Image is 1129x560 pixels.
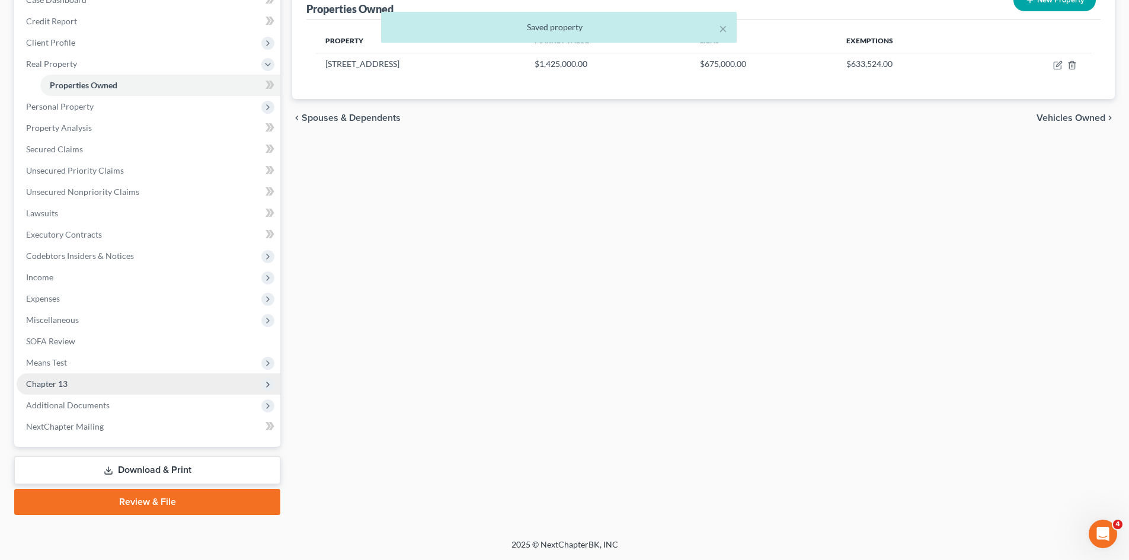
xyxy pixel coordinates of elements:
[26,144,83,154] span: Secured Claims
[17,11,280,32] a: Credit Report
[26,101,94,111] span: Personal Property
[17,181,280,203] a: Unsecured Nonpriority Claims
[26,208,58,218] span: Lawsuits
[14,489,280,515] a: Review & File
[26,187,139,197] span: Unsecured Nonpriority Claims
[26,123,92,133] span: Property Analysis
[302,113,401,123] span: Spouses & Dependents
[26,400,110,410] span: Additional Documents
[40,75,280,96] a: Properties Owned
[26,272,53,282] span: Income
[227,539,903,560] div: 2025 © NextChapterBK, INC
[1105,113,1115,123] i: chevron_right
[719,21,727,36] button: ×
[26,315,79,325] span: Miscellaneous
[391,21,727,33] div: Saved property
[26,379,68,389] span: Chapter 13
[26,293,60,303] span: Expenses
[50,80,117,90] span: Properties Owned
[26,336,75,346] span: SOFA Review
[17,416,280,437] a: NextChapter Mailing
[17,160,280,181] a: Unsecured Priority Claims
[26,59,77,69] span: Real Property
[837,53,984,75] td: $633,524.00
[525,53,690,75] td: $1,425,000.00
[26,357,67,367] span: Means Test
[1037,113,1105,123] span: Vehicles Owned
[17,331,280,352] a: SOFA Review
[316,53,525,75] td: [STREET_ADDRESS]
[17,139,280,160] a: Secured Claims
[14,456,280,484] a: Download & Print
[306,2,394,16] div: Properties Owned
[292,113,401,123] button: chevron_left Spouses & Dependents
[17,117,280,139] a: Property Analysis
[26,421,104,431] span: NextChapter Mailing
[292,113,302,123] i: chevron_left
[1089,520,1117,548] iframe: Intercom live chat
[26,229,102,239] span: Executory Contracts
[26,251,134,261] span: Codebtors Insiders & Notices
[26,165,124,175] span: Unsecured Priority Claims
[690,53,837,75] td: $675,000.00
[1113,520,1122,529] span: 4
[17,203,280,224] a: Lawsuits
[1037,113,1115,123] button: Vehicles Owned chevron_right
[17,224,280,245] a: Executory Contracts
